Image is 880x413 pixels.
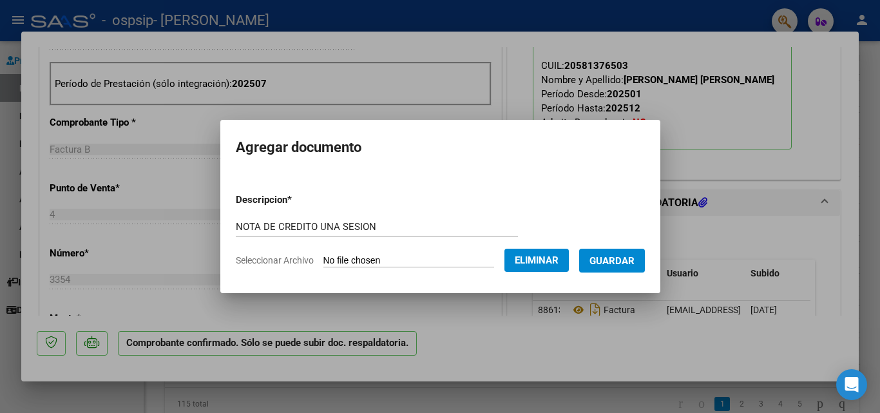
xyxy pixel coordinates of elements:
[236,255,314,265] span: Seleccionar Archivo
[504,249,569,272] button: Eliminar
[515,255,559,266] span: Eliminar
[589,255,635,267] span: Guardar
[236,193,359,207] p: Descripcion
[579,249,645,273] button: Guardar
[836,369,867,400] div: Open Intercom Messenger
[236,135,645,160] h2: Agregar documento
